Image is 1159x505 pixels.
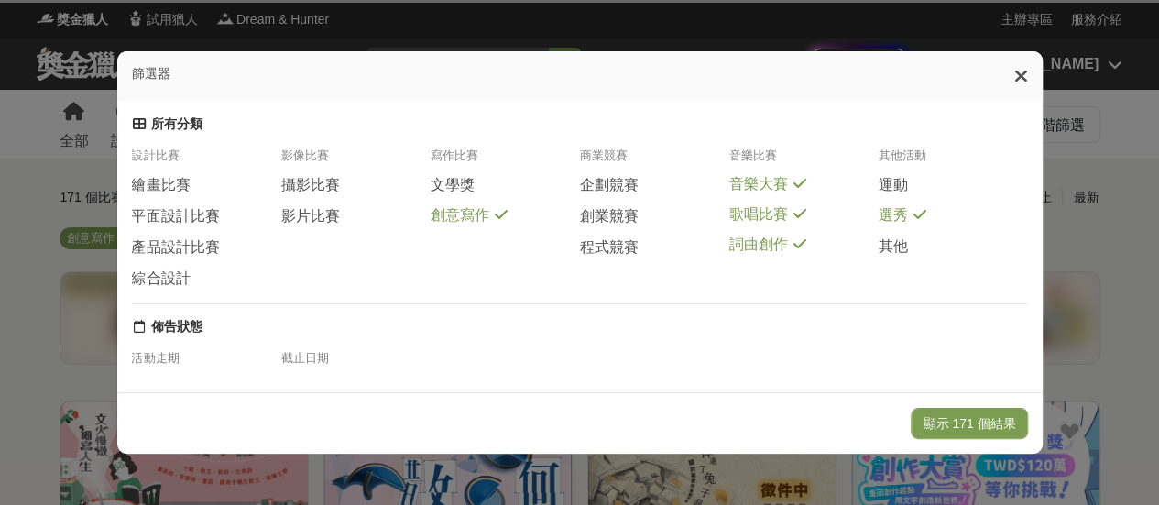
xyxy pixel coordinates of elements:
span: 歌唱比賽 [728,205,787,225]
div: 其他活動 [878,148,1027,175]
span: 綜合設計 [132,269,191,289]
span: 運動 [878,176,907,195]
span: 其他 [878,237,907,257]
div: 影像比賽 [280,148,430,175]
span: 創業競賽 [579,207,638,226]
div: 截止日期 [280,350,430,378]
span: 文學獎 [430,176,474,195]
span: 音樂大賽 [728,175,787,194]
span: 產品設計比賽 [132,238,220,258]
span: 選秀 [878,206,907,225]
div: 佈告狀態 [151,319,202,335]
span: 繪畫比賽 [132,176,191,195]
span: 程式競賽 [579,238,638,258]
div: 活動走期 [132,350,281,378]
div: 寫作比賽 [430,148,579,175]
div: 設計比賽 [132,148,281,175]
span: 攝影比賽 [280,176,339,195]
span: 企劃競賽 [579,176,638,195]
div: 商業競賽 [579,148,728,175]
span: 創意寫作 [430,206,488,225]
span: 平面設計比賽 [132,207,220,226]
span: 影片比賽 [280,207,339,226]
div: 音樂比賽 [728,148,878,175]
span: 詞曲創作 [728,236,787,255]
button: 顯示 171 個結果 [911,408,1027,439]
div: 所有分類 [151,116,202,133]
